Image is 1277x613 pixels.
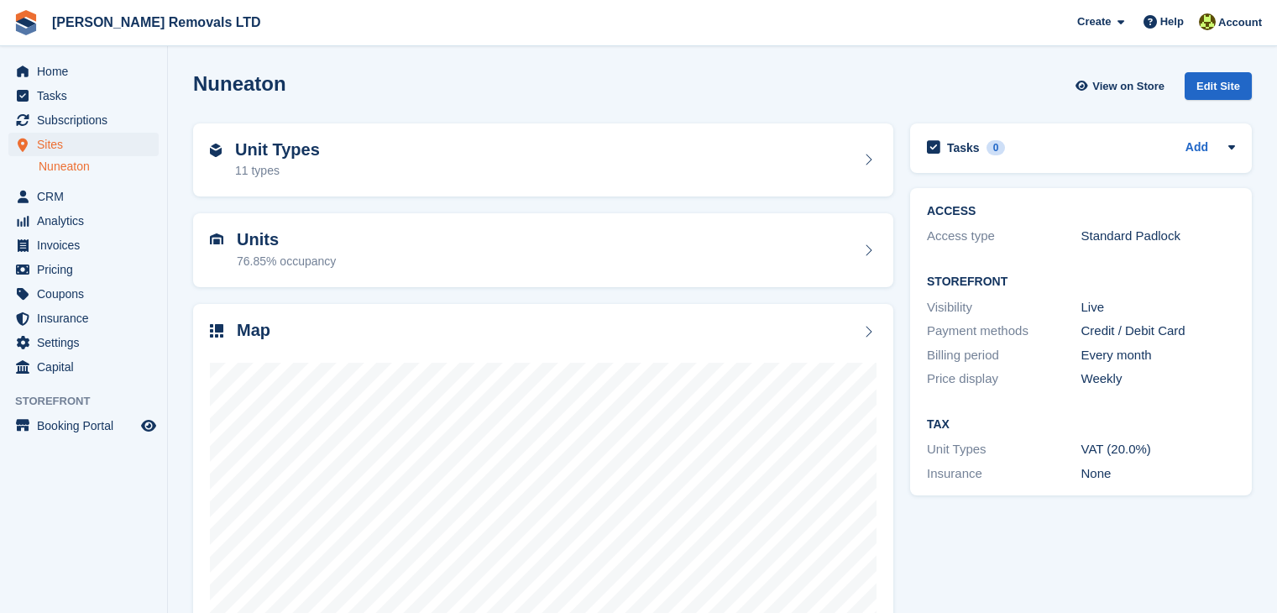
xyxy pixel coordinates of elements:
span: Capital [37,355,138,379]
span: Settings [37,331,138,354]
div: VAT (20.0%) [1081,440,1236,459]
h2: ACCESS [927,205,1235,218]
span: Sites [37,133,138,156]
span: Invoices [37,233,138,257]
img: stora-icon-8386f47178a22dfd0bd8f6a31ec36ba5ce8667c1dd55bd0f319d3a0aa187defe.svg [13,10,39,35]
div: Access type [927,227,1081,246]
div: Edit Site [1185,72,1252,100]
span: Subscriptions [37,108,138,132]
a: menu [8,84,159,107]
a: menu [8,209,159,233]
a: menu [8,355,159,379]
div: 0 [987,140,1006,155]
div: 76.85% occupancy [237,253,336,270]
a: Edit Site [1185,72,1252,107]
a: Nuneaton [39,159,159,175]
h2: Map [237,321,270,340]
a: Unit Types 11 types [193,123,893,197]
a: [PERSON_NAME] Removals LTD [45,8,268,36]
div: Visibility [927,298,1081,317]
a: Units 76.85% occupancy [193,213,893,287]
a: menu [8,306,159,330]
span: Help [1160,13,1184,30]
div: Price display [927,369,1081,389]
a: menu [8,258,159,281]
div: 11 types [235,162,320,180]
div: Unit Types [927,440,1081,459]
span: Insurance [37,306,138,330]
a: menu [8,282,159,306]
div: Payment methods [927,322,1081,341]
h2: Units [237,230,336,249]
img: Sean Glenn [1199,13,1216,30]
span: Home [37,60,138,83]
span: Booking Portal [37,414,138,437]
div: Credit / Debit Card [1081,322,1236,341]
a: Preview store [139,416,159,436]
div: Billing period [927,346,1081,365]
a: menu [8,60,159,83]
h2: Tasks [947,140,980,155]
span: View on Store [1092,78,1164,95]
span: CRM [37,185,138,208]
div: Every month [1081,346,1236,365]
a: menu [8,414,159,437]
span: Analytics [37,209,138,233]
a: menu [8,233,159,257]
span: Create [1077,13,1111,30]
h2: Unit Types [235,140,320,160]
a: Add [1185,139,1208,158]
div: Insurance [927,464,1081,484]
span: Account [1218,14,1262,31]
div: Standard Padlock [1081,227,1236,246]
a: View on Store [1073,72,1171,100]
a: menu [8,331,159,354]
h2: Nuneaton [193,72,286,95]
span: Storefront [15,393,167,410]
img: unit-type-icn-2b2737a686de81e16bb02015468b77c625bbabd49415b5ef34ead5e3b44a266d.svg [210,144,222,157]
a: menu [8,108,159,132]
img: map-icn-33ee37083ee616e46c38cad1a60f524a97daa1e2b2c8c0bc3eb3415660979fc1.svg [210,324,223,338]
span: Tasks [37,84,138,107]
h2: Tax [927,418,1235,432]
div: Weekly [1081,369,1236,389]
div: None [1081,464,1236,484]
img: unit-icn-7be61d7bf1b0ce9d3e12c5938cc71ed9869f7b940bace4675aadf7bd6d80202e.svg [210,233,223,245]
a: menu [8,133,159,156]
div: Live [1081,298,1236,317]
h2: Storefront [927,275,1235,289]
span: Coupons [37,282,138,306]
span: Pricing [37,258,138,281]
a: menu [8,185,159,208]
